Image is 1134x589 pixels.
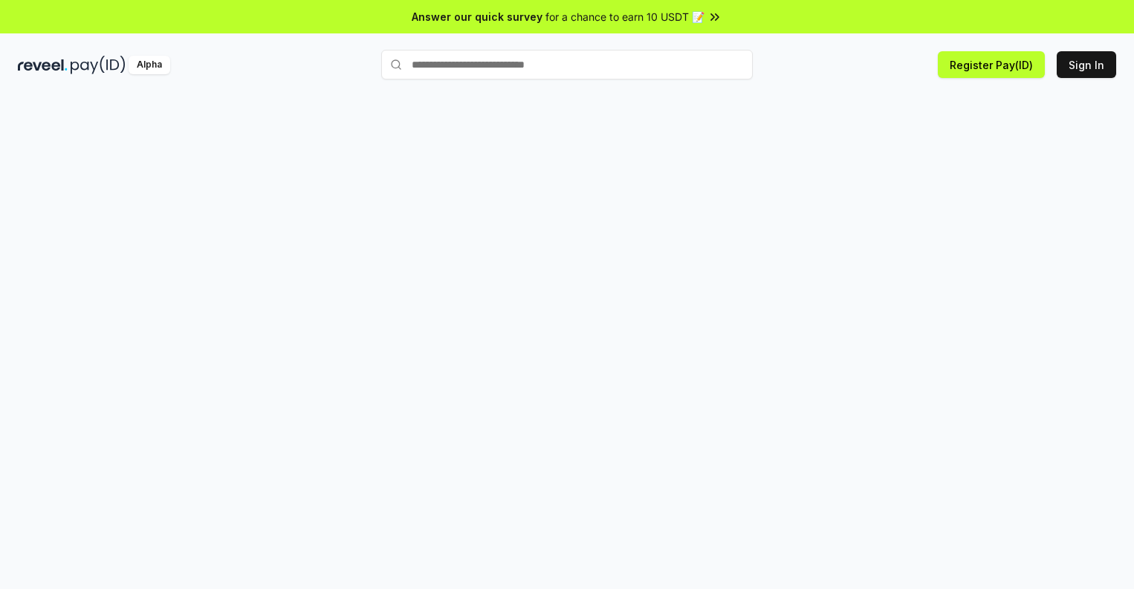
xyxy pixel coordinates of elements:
[1057,51,1116,78] button: Sign In
[71,56,126,74] img: pay_id
[129,56,170,74] div: Alpha
[545,9,704,25] span: for a chance to earn 10 USDT 📝
[938,51,1045,78] button: Register Pay(ID)
[412,9,542,25] span: Answer our quick survey
[18,56,68,74] img: reveel_dark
